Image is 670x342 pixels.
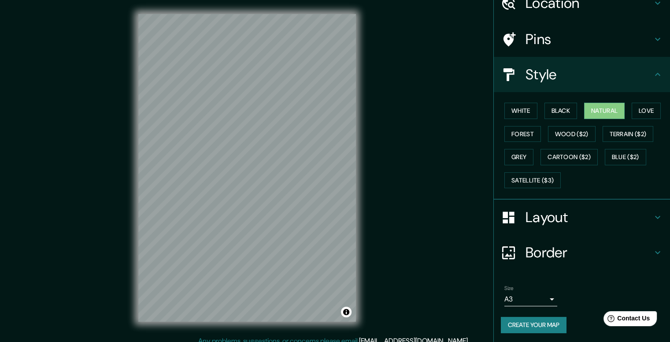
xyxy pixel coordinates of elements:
[504,149,533,165] button: Grey
[584,103,625,119] button: Natural
[544,103,577,119] button: Black
[501,317,566,333] button: Create your map
[504,126,541,142] button: Forest
[504,285,514,292] label: Size
[504,292,557,306] div: A3
[341,307,352,317] button: Toggle attribution
[138,14,356,322] canvas: Map
[526,208,652,226] h4: Layout
[605,149,646,165] button: Blue ($2)
[592,308,660,332] iframe: Help widget launcher
[603,126,654,142] button: Terrain ($2)
[494,235,670,270] div: Border
[548,126,596,142] button: Wood ($2)
[632,103,661,119] button: Love
[494,200,670,235] div: Layout
[494,57,670,92] div: Style
[504,172,561,189] button: Satellite ($3)
[526,66,652,83] h4: Style
[526,30,652,48] h4: Pins
[526,244,652,261] h4: Border
[504,103,537,119] button: White
[540,149,598,165] button: Cartoon ($2)
[494,22,670,57] div: Pins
